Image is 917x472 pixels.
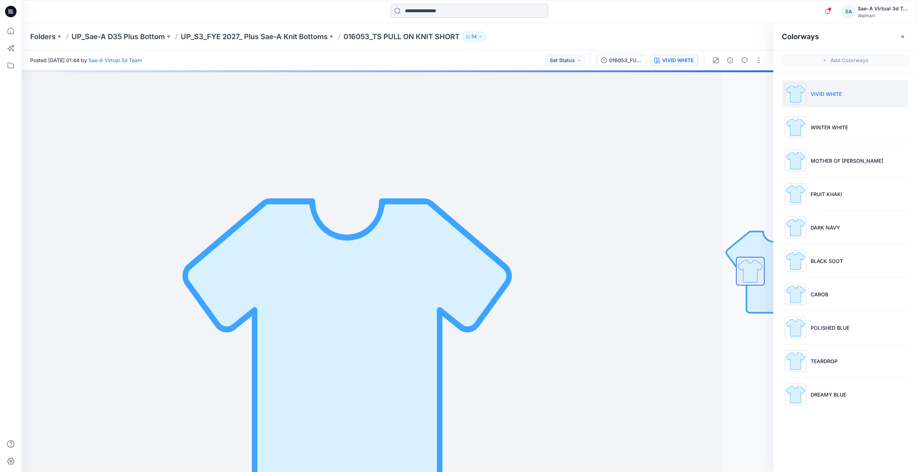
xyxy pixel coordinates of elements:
[650,55,698,66] button: VIVID WHITE
[811,391,846,398] p: DREAMY BLUE
[785,350,806,372] img: TEARDROP
[842,5,855,18] div: SA
[88,57,142,63] a: Sae-A Virtual 3d Team
[181,32,328,42] a: UP_S3_FYE 2027_ Plus Sae-A Knit Bottoms
[811,157,883,165] p: MOTHER OF [PERSON_NAME]
[737,258,764,285] img: All colorways
[785,150,806,171] img: MOTHER OF PEARL
[811,291,828,298] p: CAROB
[785,283,806,305] img: CAROB
[596,55,647,66] button: 016053_FULL COLORWAYS
[462,32,486,42] button: 54
[785,183,806,205] img: FRUIT KHAKI
[785,217,806,238] img: DARK NAVY
[662,56,693,64] div: VIVID WHITE
[72,32,165,42] a: UP_Sae-A D35 Plus Bottom
[785,116,806,138] img: WINTER WHITE
[811,90,842,98] p: VIVID WHITE
[344,32,460,42] p: 016053_TS PULL ON KNIT SHORT
[609,56,642,64] div: 016053_FULL COLORWAYS
[858,13,908,18] div: Walmart
[811,190,842,198] p: FRUIT KHAKI
[471,33,477,41] p: 54
[785,384,806,405] img: DREAMY BLUE
[724,55,736,66] button: Details
[811,224,840,231] p: DARK NAVY
[811,357,838,365] p: TEARDROP
[858,4,908,13] div: Sae-A Virtual 3d Team
[723,221,824,321] img: No Outline
[785,250,806,272] img: BLACK SOOT
[782,32,819,41] h2: Colorways
[811,257,843,265] p: BLACK SOOT
[785,83,806,105] img: VIVID WHITE
[30,56,142,64] span: Posted [DATE] 01:44 by
[811,124,848,131] p: WINTER WHITE
[811,324,849,332] p: POLISHED BLUE
[785,317,806,338] img: POLISHED BLUE
[30,32,56,42] a: Folders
